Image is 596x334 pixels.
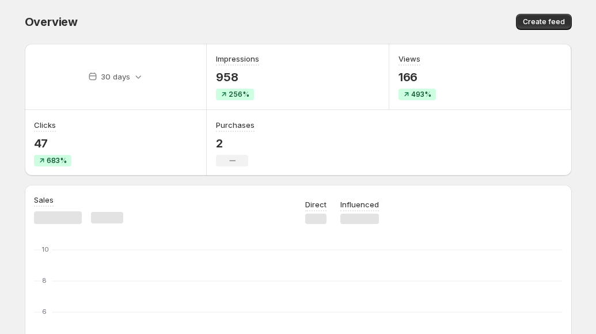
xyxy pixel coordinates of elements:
[305,199,327,210] p: Direct
[398,53,420,64] h3: Views
[340,199,379,210] p: Influenced
[229,90,249,99] span: 256%
[47,156,67,165] span: 683%
[516,14,572,30] button: Create feed
[42,308,47,316] text: 6
[101,71,130,82] p: 30 days
[42,245,49,253] text: 10
[398,70,436,84] p: 166
[411,90,431,99] span: 493%
[34,119,56,131] h3: Clicks
[216,136,255,150] p: 2
[42,276,47,284] text: 8
[25,15,78,29] span: Overview
[216,119,255,131] h3: Purchases
[34,136,71,150] p: 47
[216,53,259,64] h3: Impressions
[216,70,259,84] p: 958
[34,194,54,206] h3: Sales
[523,17,565,26] span: Create feed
